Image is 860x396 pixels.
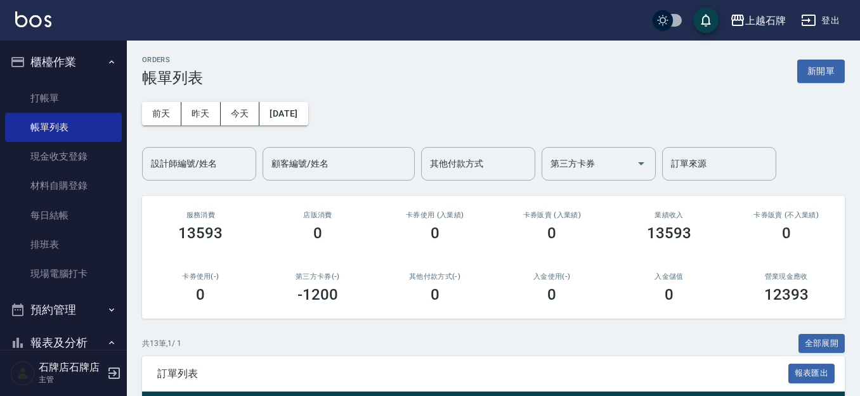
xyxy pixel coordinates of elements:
h2: 入金使用(-) [509,272,596,281]
h3: 0 [782,224,791,242]
h2: ORDERS [142,56,203,64]
button: [DATE] [259,102,308,125]
a: 材料自購登錄 [5,171,122,200]
a: 帳單列表 [5,113,122,142]
h3: 13593 [647,224,691,242]
h3: 0 [547,224,556,242]
a: 打帳單 [5,84,122,113]
button: 登出 [796,9,845,32]
h2: 店販消費 [275,211,362,219]
h2: 其他付款方式(-) [391,272,478,281]
h3: 0 [431,224,440,242]
h2: 業績收入 [626,211,713,219]
button: 今天 [221,102,260,125]
a: 新開單 [797,65,845,77]
button: save [693,8,719,33]
h3: 帳單列表 [142,69,203,87]
img: Logo [15,11,51,27]
a: 每日結帳 [5,201,122,230]
h3: 0 [431,286,440,303]
h3: 0 [313,224,322,242]
a: 報表匯出 [788,367,835,379]
h3: 13593 [178,224,223,242]
button: 預約管理 [5,293,122,326]
h2: 卡券使用 (入業績) [391,211,478,219]
button: 上越石牌 [725,8,791,34]
a: 現場電腦打卡 [5,259,122,288]
p: 共 13 筆, 1 / 1 [142,338,181,349]
h2: 卡券販賣 (不入業績) [743,211,830,219]
p: 主管 [39,374,103,385]
h3: 0 [196,286,205,303]
button: Open [631,153,651,174]
button: 報表匯出 [788,364,835,383]
h2: 營業現金應收 [743,272,830,281]
h3: 0 [665,286,674,303]
h3: 12393 [764,286,809,303]
button: 新開單 [797,60,845,83]
button: 前天 [142,102,181,125]
a: 排班表 [5,230,122,259]
h2: 入金儲值 [626,272,713,281]
button: 櫃檯作業 [5,46,122,79]
div: 上越石牌 [745,13,786,29]
button: 全部展開 [798,334,845,354]
h2: 第三方卡券(-) [275,272,362,281]
a: 現金收支登錄 [5,142,122,171]
span: 訂單列表 [157,367,788,380]
h5: 石牌店石牌店 [39,361,103,374]
h2: 卡券使用(-) [157,272,244,281]
h3: 服務消費 [157,211,244,219]
button: 昨天 [181,102,221,125]
h2: 卡券販賣 (入業績) [509,211,596,219]
button: 報表及分析 [5,326,122,359]
h3: -1200 [297,286,338,303]
h3: 0 [547,286,556,303]
img: Person [10,361,36,386]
